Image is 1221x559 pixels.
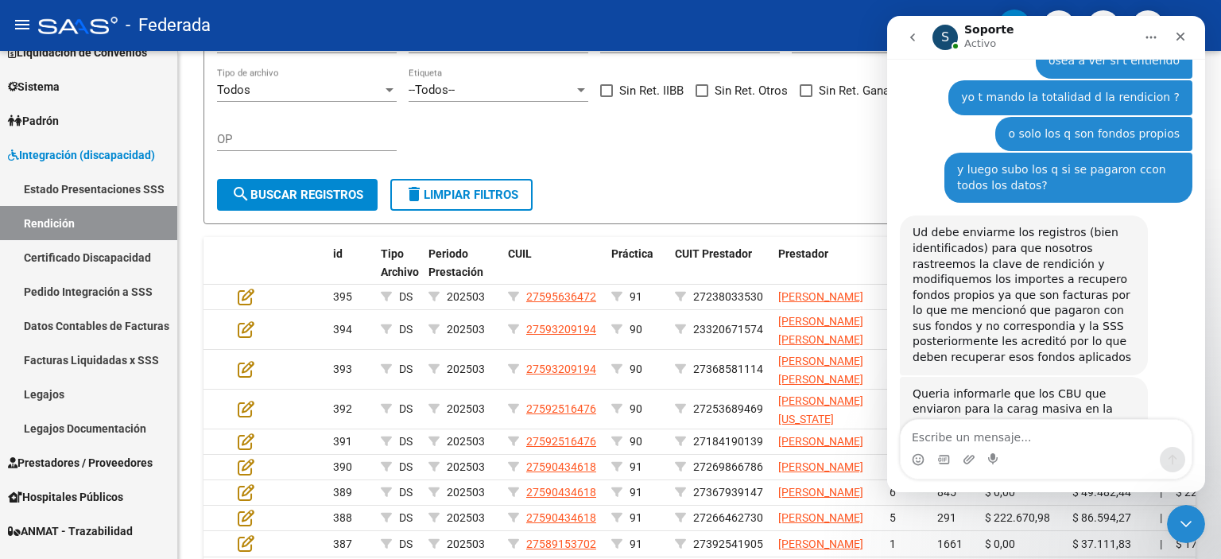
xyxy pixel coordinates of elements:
[447,290,485,303] span: 202503
[778,460,863,473] span: [PERSON_NAME]
[8,78,60,95] span: Sistema
[333,360,368,378] div: 393
[8,454,153,472] span: Prestadores / Proveedores
[1160,486,1162,499] span: |
[630,363,642,375] span: 90
[381,247,419,278] span: Tipo Archivo
[778,394,863,425] span: [PERSON_NAME][US_STATE]
[399,486,413,499] span: DS
[883,237,931,307] datatable-header-cell: Punto de V.
[693,538,763,550] span: 27392541905
[447,486,485,499] span: 202503
[778,355,863,386] span: [PERSON_NAME] [PERSON_NAME]
[333,458,368,476] div: 390
[447,323,485,336] span: 202503
[669,237,772,307] datatable-header-cell: CUIT Prestador
[231,184,250,204] mat-icon: search
[508,247,532,260] span: CUIL
[333,483,368,502] div: 389
[399,323,413,336] span: DS
[374,237,422,307] datatable-header-cell: Tipo Archivo
[405,188,518,202] span: Limpiar filtros
[693,402,763,415] span: 27253689469
[333,433,368,451] div: 391
[399,290,413,303] span: DS
[126,8,211,43] span: - Federada
[890,486,896,499] span: 6
[327,237,374,307] datatable-header-cell: id
[693,460,763,473] span: 27269866786
[526,363,596,375] span: 27593209194
[447,511,485,524] span: 202503
[1072,486,1131,499] span: $ 49.482,44
[1160,538,1162,550] span: |
[390,179,533,211] button: Limpiar filtros
[526,538,596,550] span: 27589153702
[8,146,155,164] span: Integración (discapacidad)
[399,460,413,473] span: DS
[693,323,763,336] span: 23320671574
[447,538,485,550] span: 202503
[778,486,863,499] span: [PERSON_NAME]
[447,402,485,415] span: 202503
[526,402,596,415] span: 27592516476
[1072,538,1131,550] span: $ 37.111,83
[333,320,368,339] div: 394
[333,400,368,418] div: 392
[937,511,956,524] span: 291
[409,83,455,97] span: --Todos--
[630,323,642,336] span: 90
[231,188,363,202] span: Buscar registros
[630,486,642,499] span: 91
[630,511,642,524] span: 91
[693,290,763,303] span: 27238033530
[526,511,596,524] span: 27590434618
[985,538,1015,550] span: $ 0,00
[333,288,368,306] div: 395
[399,538,413,550] span: DS
[447,363,485,375] span: 202503
[619,81,684,100] span: Sin Ret. IIBB
[399,435,413,448] span: DS
[630,460,642,473] span: 91
[890,511,896,524] span: 5
[333,535,368,553] div: 387
[1167,505,1205,543] iframe: Intercom live chat
[1072,511,1131,524] span: $ 86.594,27
[526,323,596,336] span: 27593209194
[937,538,963,550] span: 1661
[778,511,863,524] span: [PERSON_NAME]
[630,435,642,448] span: 90
[937,486,956,499] span: 845
[422,237,502,307] datatable-header-cell: Periodo Prestación
[675,247,752,260] span: CUIT Prestador
[693,435,763,448] span: 27184190139
[778,290,863,303] span: [PERSON_NAME]
[526,460,596,473] span: 27590434618
[985,486,1015,499] span: $ 0,00
[778,538,863,550] span: [PERSON_NAME]
[772,237,883,307] datatable-header-cell: Prestador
